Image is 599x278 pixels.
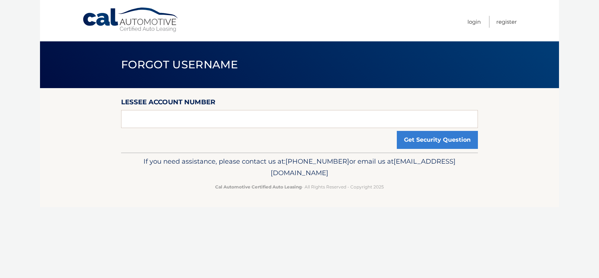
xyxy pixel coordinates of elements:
[126,156,473,179] p: If you need assistance, please contact us at: or email us at
[126,183,473,191] p: - All Rights Reserved - Copyright 2025
[121,97,216,110] label: Lessee Account Number
[271,157,456,177] span: [EMAIL_ADDRESS][DOMAIN_NAME]
[82,7,179,33] a: Cal Automotive
[496,16,517,28] a: Register
[215,184,302,190] strong: Cal Automotive Certified Auto Leasing
[285,157,349,165] span: [PHONE_NUMBER]
[397,131,478,149] button: Get Security Question
[121,58,238,71] span: Forgot Username
[467,16,481,28] a: Login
